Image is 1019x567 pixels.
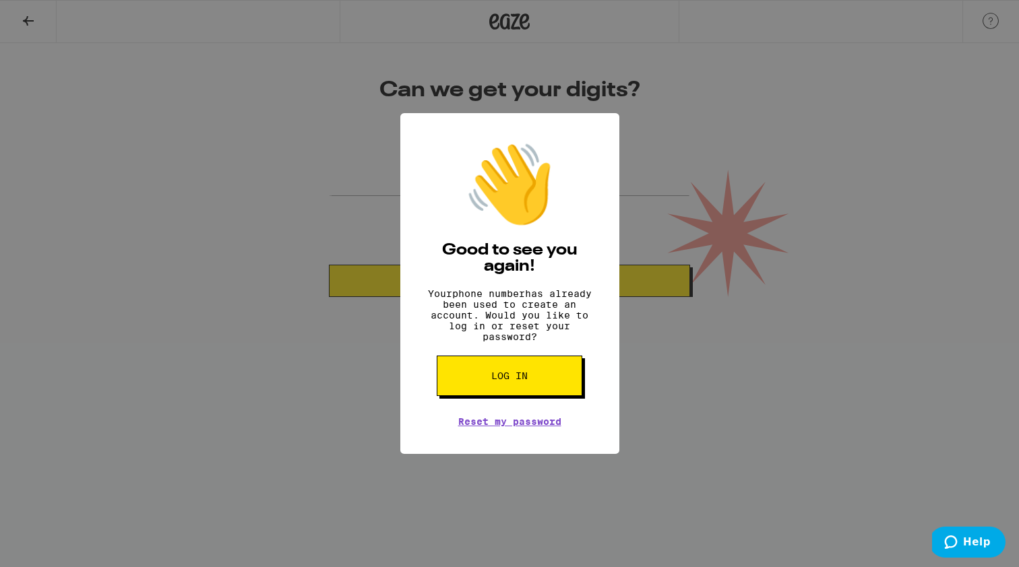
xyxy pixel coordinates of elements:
[462,140,557,229] div: 👋
[421,242,599,275] h2: Good to see you again!
[437,356,582,396] button: Log in
[932,527,1006,560] iframe: Opens a widget where you can find more information
[491,371,528,380] span: Log in
[421,288,599,342] p: Your phone number has already been used to create an account. Would you like to log in or reset y...
[458,416,561,427] a: Reset my password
